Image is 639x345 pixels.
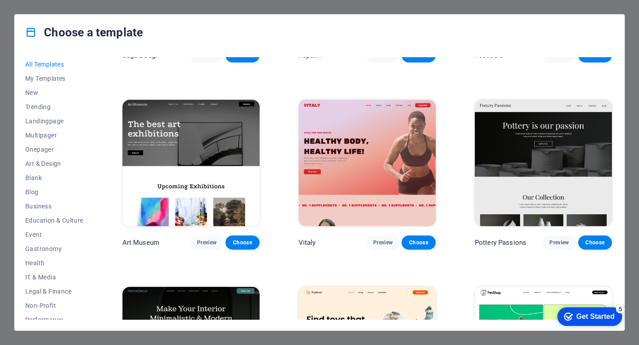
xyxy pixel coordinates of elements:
[25,270,83,284] button: IT & Media
[25,75,83,82] span: My Templates
[25,245,83,252] span: Gastronomy
[197,239,217,246] span: Preview
[25,242,83,256] button: Gastronomy
[63,2,72,11] div: 5
[542,235,576,250] button: Preview
[25,274,83,281] span: IT & Media
[25,284,83,298] button: Legal & Finance
[190,235,224,250] button: Preview
[402,235,435,250] button: Choose
[25,256,83,270] button: Health
[25,114,83,128] button: Landingpage
[25,146,83,153] span: Onepager
[25,57,83,71] button: All Templates
[25,227,83,242] button: Event
[25,313,83,327] button: Performance
[585,239,605,246] span: Choose
[25,86,83,100] button: New
[475,238,526,247] p: Pottery Passions
[25,302,83,309] span: Non-Profit
[25,316,83,323] span: Performance
[25,231,83,238] span: Event
[25,118,83,125] span: Landingpage
[25,213,83,227] button: Education & Culture
[299,238,316,247] p: Vitaly
[225,235,259,250] button: Choose
[25,61,83,68] span: All Templates
[25,298,83,313] button: Non-Profit
[24,10,62,18] div: Get Started
[25,71,83,86] button: My Templates
[25,185,83,199] button: Blog
[25,174,83,181] span: Blank
[25,259,83,267] span: Health
[25,217,83,224] span: Education & Culture
[25,171,83,185] button: Blank
[25,203,83,210] span: Business
[25,128,83,142] button: Multipager
[25,288,83,295] span: Legal & Finance
[475,100,612,226] img: Pottery Passions
[25,89,83,96] span: New
[299,100,436,226] img: Vitaly
[25,132,83,139] span: Multipager
[549,239,569,246] span: Preview
[25,188,83,196] span: Blog
[233,239,252,246] span: Choose
[25,25,143,39] h4: Choose a template
[25,103,83,110] span: Trending
[25,142,83,157] button: Onepager
[366,235,400,250] button: Preview
[122,238,159,247] p: Art Museum
[25,160,83,167] span: Art & Design
[25,100,83,114] button: Trending
[25,157,83,171] button: Art & Design
[5,4,70,23] div: Get Started 5 items remaining, 0% complete
[122,100,260,226] img: Art Museum
[25,199,83,213] button: Business
[578,235,612,250] button: Choose
[373,239,393,246] span: Preview
[409,239,428,246] span: Choose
